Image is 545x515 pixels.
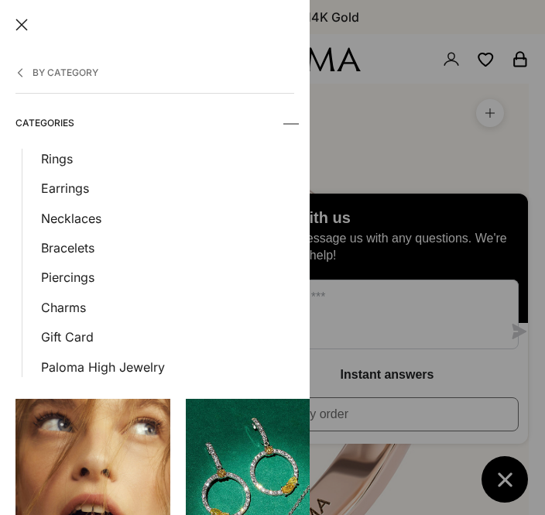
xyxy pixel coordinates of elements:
a: Gift Card [41,327,294,347]
a: Charms [41,297,294,318]
button: By Category [15,50,294,94]
a: Piercings [41,267,294,287]
a: Earrings [41,178,294,198]
a: Bracelets [41,238,294,258]
a: Necklaces [41,208,294,228]
summary: Categories [15,100,294,146]
a: Paloma High Jewelry [41,357,294,377]
a: Rings [41,149,294,169]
